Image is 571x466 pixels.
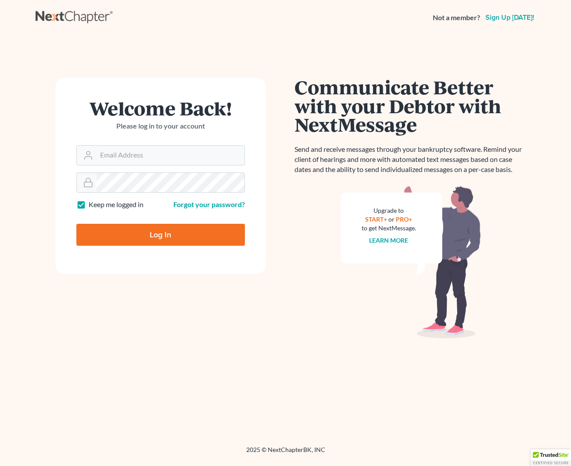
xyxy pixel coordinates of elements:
[341,185,481,339] img: nextmessage_bg-59042aed3d76b12b5cd301f8e5b87938c9018125f34e5fa2b7a6b67550977c72.svg
[76,224,245,246] input: Log In
[365,215,387,223] a: START+
[89,200,144,210] label: Keep me logged in
[97,146,244,165] input: Email Address
[36,445,536,461] div: 2025 © NextChapterBK, INC
[433,13,480,23] strong: Not a member?
[173,200,245,208] a: Forgot your password?
[484,14,536,21] a: Sign up [DATE]!
[294,144,527,175] p: Send and receive messages through your bankruptcy software. Remind your client of hearings and mo...
[369,237,408,244] a: Learn more
[76,121,245,131] p: Please log in to your account
[362,206,416,215] div: Upgrade to
[531,449,571,466] div: TrustedSite Certified
[388,215,395,223] span: or
[362,224,416,233] div: to get NextMessage.
[294,78,527,134] h1: Communicate Better with your Debtor with NextMessage
[76,99,245,118] h1: Welcome Back!
[396,215,412,223] a: PRO+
